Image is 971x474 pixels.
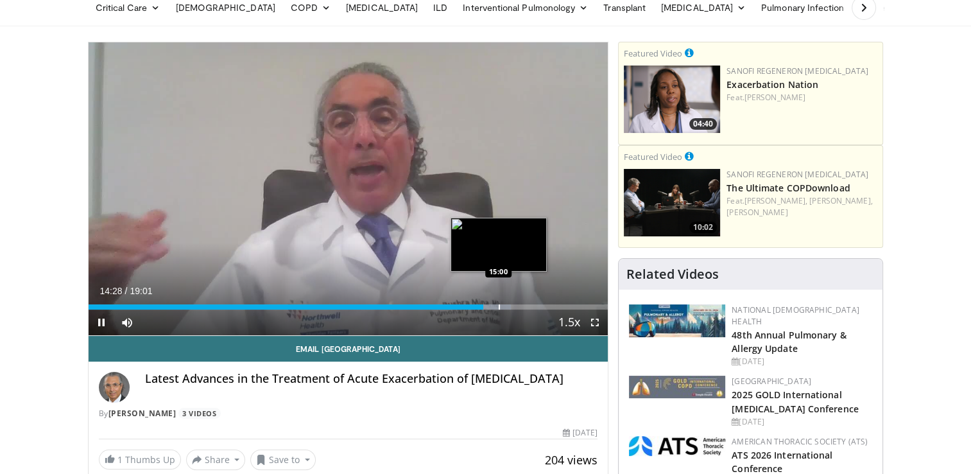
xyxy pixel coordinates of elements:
button: Share [186,450,246,470]
img: f92dcc08-e7a7-4add-ad35-5d3cf068263e.png.150x105_q85_crop-smart_upscale.png [624,66,720,133]
button: Mute [114,310,140,335]
a: [PERSON_NAME] [726,207,787,218]
div: [DATE] [732,416,872,428]
a: [PERSON_NAME], [744,195,807,206]
a: The Ultimate COPDownload [726,182,850,194]
a: Exacerbation Nation [726,78,818,91]
a: 10:02 [624,169,720,236]
span: 10:02 [689,222,717,233]
span: 204 views [545,452,597,468]
div: Feat. [726,92,877,103]
button: Fullscreen [582,310,608,335]
div: Progress Bar [89,304,608,310]
small: Featured Video [624,48,682,59]
div: Feat. [726,195,877,218]
a: Email [GEOGRAPHIC_DATA] [89,336,608,362]
h4: Related Videos [626,267,719,282]
small: Featured Video [624,151,682,162]
a: [GEOGRAPHIC_DATA] [732,376,811,387]
div: [DATE] [563,427,597,439]
a: Sanofi Regeneron [MEDICAL_DATA] [726,169,868,180]
span: 04:40 [689,118,717,130]
img: 29f03053-4637-48fc-b8d3-cde88653f0ec.jpeg.150x105_q85_autocrop_double_scale_upscale_version-0.2.jpg [629,376,725,398]
img: b90f5d12-84c1-472e-b843-5cad6c7ef911.jpg.150x105_q85_autocrop_double_scale_upscale_version-0.2.jpg [629,304,725,337]
div: By [99,408,598,419]
video-js: Video Player [89,42,608,336]
a: 2025 GOLD International [MEDICAL_DATA] Conference [732,389,859,414]
a: National [DEMOGRAPHIC_DATA] Health [732,304,859,327]
div: [DATE] [732,356,872,367]
button: Pause [89,310,114,335]
a: [PERSON_NAME], [809,195,872,206]
span: 19:01 [130,286,152,296]
a: 3 Videos [178,408,221,419]
img: image.jpeg [451,218,547,272]
h4: Latest Advances in the Treatment of Acute Exacerbation of [MEDICAL_DATA] [145,372,598,386]
span: 14:28 [100,286,123,296]
a: Sanofi Regeneron [MEDICAL_DATA] [726,66,868,76]
a: [PERSON_NAME] [108,408,176,419]
a: [PERSON_NAME] [744,92,805,103]
a: 48th Annual Pulmonary & Allergy Update [732,329,846,355]
button: Playback Rate [556,310,582,335]
span: 1 [117,453,123,466]
img: Avatar [99,372,130,403]
img: 31f0e357-1e8b-4c70-9a73-47d0d0a8b17d.png.150x105_q85_autocrop_double_scale_upscale_version-0.2.jpg [629,436,725,456]
a: 1 Thumbs Up [99,450,181,470]
span: / [125,286,128,296]
img: 5a5e9f8f-baed-4a36-9fe2-4d00eabc5e31.png.150x105_q85_crop-smart_upscale.png [624,169,720,236]
a: American Thoracic Society (ATS) [732,436,868,447]
a: 04:40 [624,66,720,133]
button: Save to [250,450,316,470]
